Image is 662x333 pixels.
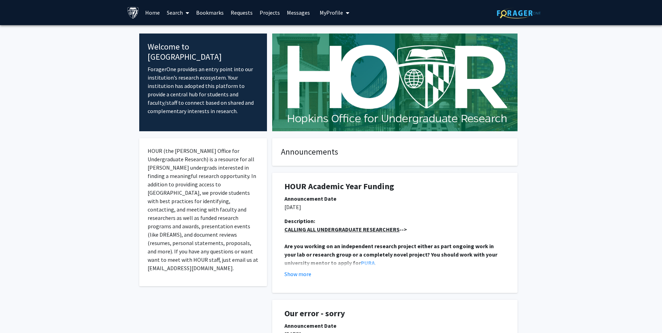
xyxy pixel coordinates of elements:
[361,259,375,266] a: PURA
[284,182,505,192] h1: HOUR Academic Year Funding
[284,321,505,330] div: Announcement Date
[281,147,509,157] h4: Announcements
[283,0,313,25] a: Messages
[227,0,256,25] a: Requests
[148,147,259,272] p: HOUR (the [PERSON_NAME] Office for Undergraduate Research) is a resource for all [PERSON_NAME] un...
[284,242,505,267] p: .
[284,270,311,278] button: Show more
[284,309,505,319] h1: Our error - sorry
[193,0,227,25] a: Bookmarks
[497,8,541,18] img: ForagerOne Logo
[284,226,400,233] u: CALLING ALL UNDERGRADUATE RESEARCHERS
[284,203,505,211] p: [DATE]
[142,0,163,25] a: Home
[284,194,505,203] div: Announcement Date
[284,217,505,225] div: Description:
[284,243,498,266] strong: Are you working on an independent research project either as part ongoing work in your lab or res...
[284,226,407,233] strong: -->
[5,302,30,328] iframe: Chat
[256,0,283,25] a: Projects
[163,0,193,25] a: Search
[272,34,518,131] img: Cover Image
[148,65,259,115] p: ForagerOne provides an entry point into our institution’s research ecosystem. Your institution ha...
[127,7,139,19] img: Johns Hopkins University Logo
[320,9,343,16] span: My Profile
[148,42,259,62] h4: Welcome to [GEOGRAPHIC_DATA]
